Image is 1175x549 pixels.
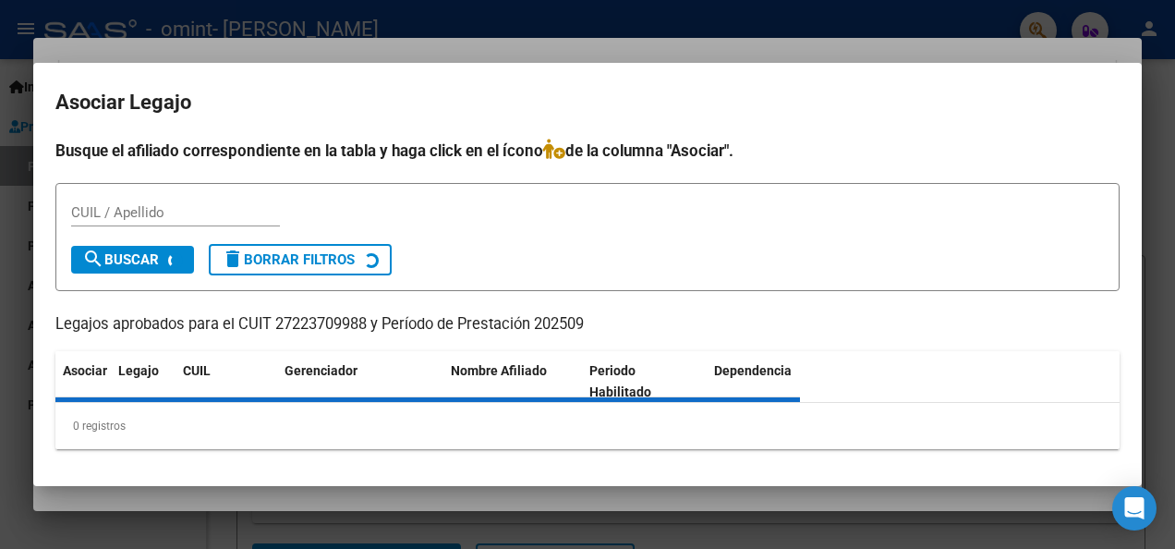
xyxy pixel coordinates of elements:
[183,363,211,378] span: CUIL
[176,351,277,412] datatable-header-cell: CUIL
[82,248,104,270] mat-icon: search
[285,363,357,378] span: Gerenciador
[55,139,1120,163] h4: Busque el afiliado correspondiente en la tabla y haga click en el ícono de la columna "Asociar".
[443,351,582,412] datatable-header-cell: Nombre Afiliado
[277,351,443,412] datatable-header-cell: Gerenciador
[55,403,1120,449] div: 0 registros
[1112,486,1157,531] div: Open Intercom Messenger
[589,363,651,399] span: Periodo Habilitado
[451,363,547,378] span: Nombre Afiliado
[714,363,792,378] span: Dependencia
[222,248,244,270] mat-icon: delete
[582,351,707,412] datatable-header-cell: Periodo Habilitado
[63,363,107,378] span: Asociar
[71,246,194,274] button: Buscar
[82,251,159,268] span: Buscar
[55,85,1120,120] h2: Asociar Legajo
[111,351,176,412] datatable-header-cell: Legajo
[209,244,392,275] button: Borrar Filtros
[222,251,355,268] span: Borrar Filtros
[55,351,111,412] datatable-header-cell: Asociar
[118,363,159,378] span: Legajo
[55,313,1120,336] p: Legajos aprobados para el CUIT 27223709988 y Período de Prestación 202509
[707,351,845,412] datatable-header-cell: Dependencia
